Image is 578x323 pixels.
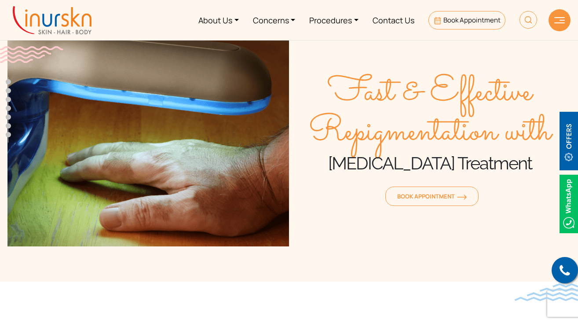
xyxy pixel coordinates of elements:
[385,187,479,206] a: Book Appointmentorange-arrow
[554,17,565,23] img: hamLine.svg
[560,112,578,170] img: offerBt
[519,11,537,29] img: HeaderSearch
[13,6,91,34] img: inurskn-logo
[246,4,303,37] a: Concerns
[302,4,366,37] a: Procedures
[443,15,501,25] span: Book Appointment
[289,73,571,152] span: Fast & Effective Repigmentation with
[515,283,578,301] img: bluewave
[560,175,578,233] img: Whatsappicon
[457,195,467,200] img: orange-arrow
[428,11,505,29] a: Book Appointment
[191,4,246,37] a: About Us
[289,152,571,174] h1: [MEDICAL_DATA] Treatment
[397,192,467,200] span: Book Appointment
[560,198,578,208] a: Whatsappicon
[366,4,421,37] a: Contact Us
